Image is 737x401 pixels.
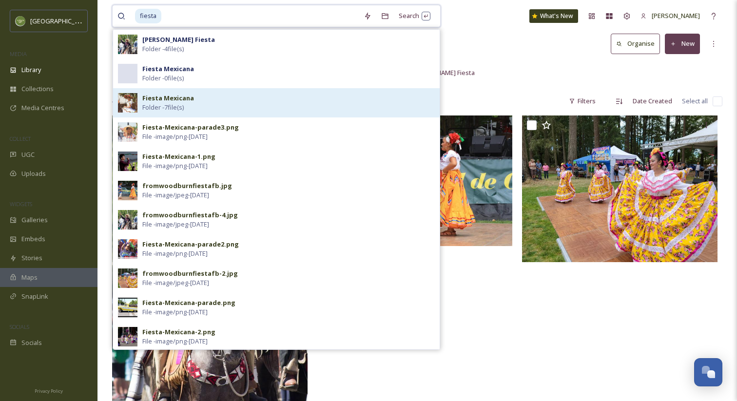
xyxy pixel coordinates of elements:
span: Collections [21,84,54,94]
a: [PERSON_NAME] [636,6,705,25]
span: 4 file s [112,96,128,106]
span: Privacy Policy [35,388,63,394]
div: Fiesta-Mexicana-parade.png [142,298,235,307]
img: 4ca420bf-8a78-4045-9d0a-6c4d60cbbcb3.jpg [118,298,137,317]
span: Uploads [21,169,46,178]
img: 592e61b8-8677-4ddc-92c7-db0bd26951a9.jpg [118,210,137,229]
span: [PERSON_NAME] [652,11,700,20]
span: File - image/png - [DATE] [142,132,208,141]
img: b16c9df9-54dc-47c3-872a-4941a1c7eeed.jpg [118,93,137,113]
div: fromwoodburnfiestafb.jpg [142,181,232,191]
span: MEDIA [10,50,27,57]
strong: Fiesta Mexicana [142,64,194,73]
div: Fiesta-Mexicana-1.png [142,152,215,161]
button: Open Chat [694,358,722,386]
img: images.png [16,16,25,26]
span: Select all [682,96,708,106]
img: 4be35d38-1410-473e-9106-bc11232d5ed7.jpg [118,268,137,288]
div: Fiesta-Mexicana-parade3.png [142,123,239,132]
span: Galleries [21,215,48,225]
a: What's New [529,9,578,23]
img: 592e61b8-8677-4ddc-92c7-db0bd26951a9.jpg [118,35,137,54]
div: Filters [564,92,601,111]
img: e19e3104-882e-452a-9071-3d0a0fac2cec.jpg [118,181,137,200]
img: 2e0fcf5a-6d1e-41bd-9de3-45cc0d7f53b2.jpg [118,122,137,142]
span: File - image/png - [DATE] [142,249,208,258]
img: 1d3ea349-0e46-4fca-a721-01924f46b7f0.jpg [118,327,137,346]
span: SOCIALS [10,323,29,330]
img: fromwoodburnfiestafb-2.jpg [522,115,718,262]
span: File - image/jpeg - [DATE] [142,220,209,229]
span: UGC [21,150,35,159]
button: Organise [611,34,660,54]
span: [PERSON_NAME] Fiesta [407,68,475,77]
span: WIDGETS [10,200,32,208]
a: Organise [611,34,665,54]
div: Date Created [628,92,677,111]
img: 73f8ccba-1ce7-43a8-9bce-1ba77835546c.jpg [118,239,137,259]
img: 7244e219-5823-4b35-989d-df7b36b94270.jpg [118,152,137,171]
div: Fiesta-Mexicana-parade2.png [142,240,239,249]
button: New [665,34,700,54]
div: Search [394,6,435,25]
span: fiesta [135,9,161,23]
span: Folder - 7 file(s) [142,103,184,112]
span: COLLECT [10,135,31,142]
a: Privacy Policy [35,384,63,396]
span: Maps [21,273,38,282]
strong: [PERSON_NAME] Fiesta [142,35,215,44]
span: Stories [21,253,42,263]
div: fromwoodburnfiestafb-4.jpg [142,210,238,220]
a: [PERSON_NAME] Fiesta [407,67,475,78]
span: Folder - 0 file(s) [142,74,184,83]
span: Embeds [21,234,45,244]
span: Socials [21,338,42,347]
span: Folder - 4 file(s) [142,44,184,54]
div: fromwoodburnfiestafb-2.jpg [142,269,238,278]
span: Library [21,65,41,75]
div: Fiesta-Mexicana-2.png [142,327,215,337]
span: File - image/jpeg - [DATE] [142,278,209,287]
span: [GEOGRAPHIC_DATA] [30,16,92,25]
span: File - image/jpeg - [DATE] [142,191,209,200]
span: SnapLink [21,292,48,301]
span: Media Centres [21,103,64,113]
span: File - image/png - [DATE] [142,337,208,346]
span: File - image/png - [DATE] [142,161,208,171]
span: File - image/png - [DATE] [142,307,208,317]
strong: Fiesta Mexicana [142,94,194,102]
